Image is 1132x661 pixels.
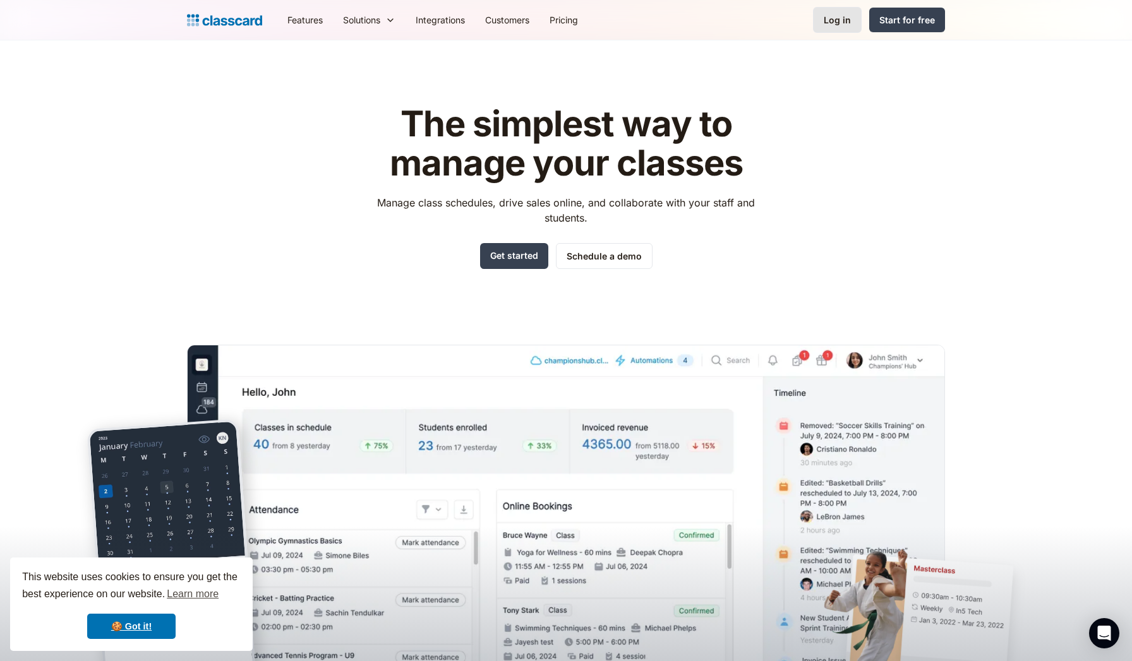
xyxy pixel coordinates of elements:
div: Solutions [343,13,380,27]
div: cookieconsent [10,557,253,651]
div: Log in [824,13,851,27]
h1: The simplest way to manage your classes [366,105,767,182]
a: Get started [480,243,548,269]
p: Manage class schedules, drive sales online, and collaborate with your staff and students. [366,195,767,225]
a: Integrations [406,6,475,34]
div: Open Intercom Messenger [1089,618,1119,648]
a: Logo [187,11,262,29]
a: learn more about cookies [165,585,220,604]
a: Features [277,6,333,34]
div: Start for free [879,13,935,27]
a: dismiss cookie message [87,614,176,639]
a: Customers [475,6,539,34]
div: Solutions [333,6,406,34]
a: Log in [813,7,862,33]
a: Pricing [539,6,588,34]
a: Schedule a demo [556,243,653,269]
a: Start for free [869,8,945,32]
span: This website uses cookies to ensure you get the best experience on our website. [22,569,241,604]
